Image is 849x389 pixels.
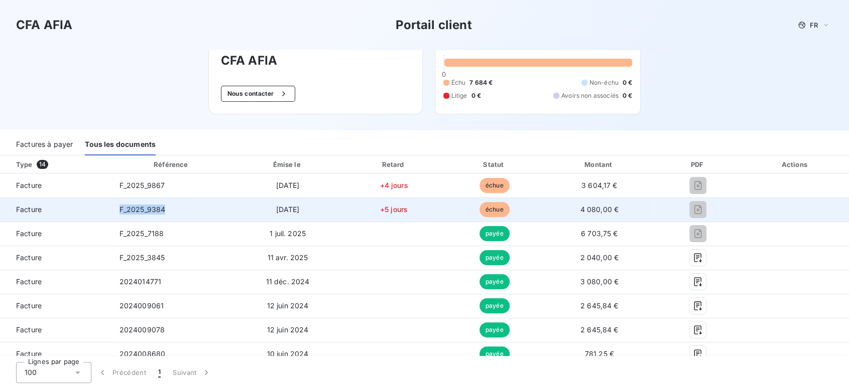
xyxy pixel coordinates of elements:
[581,181,618,189] span: 3 604,17 €
[154,160,188,168] div: Référence
[479,202,510,217] span: échue
[380,205,408,214] span: +5 jours
[8,325,103,335] span: Facture
[25,367,37,377] span: 100
[479,346,510,361] span: payée
[580,277,619,286] span: 3 080,00 €
[744,159,847,169] div: Actions
[270,229,306,238] span: 1 juil. 2025
[479,322,510,337] span: payée
[267,349,309,358] span: 10 juin 2024
[395,16,471,34] h3: Portail client
[469,78,493,87] span: 7 684 €
[10,159,109,169] div: Type
[585,349,614,358] span: 781,25 €
[16,134,73,155] div: Factures à payer
[580,205,619,214] span: 4 080,00 €
[119,301,164,310] span: 2024009061
[623,91,632,100] span: 0 €
[657,159,740,169] div: PDF
[85,134,156,155] div: Tous les documents
[441,70,445,78] span: 0
[479,274,510,289] span: payée
[589,78,619,87] span: Non-échu
[580,325,619,334] span: 2 645,84 €
[91,362,152,383] button: Précédent
[479,298,510,313] span: payée
[471,91,480,100] span: 0 €
[8,253,103,263] span: Facture
[546,159,653,169] div: Montant
[8,180,103,190] span: Facture
[479,250,510,265] span: payée
[8,205,103,215] span: Facture
[380,181,408,189] span: +4 jours
[810,21,818,29] span: FR
[268,253,308,262] span: 11 avr. 2025
[119,325,165,334] span: 2024009078
[152,362,167,383] button: 1
[8,277,103,287] span: Facture
[267,325,309,334] span: 12 juin 2024
[16,16,72,34] h3: CFA AFIA
[221,52,410,70] h3: CFA AFIA
[119,229,164,238] span: F_2025_7188
[266,277,310,286] span: 11 déc. 2024
[580,301,619,310] span: 2 645,84 €
[580,253,619,262] span: 2 040,00 €
[451,78,466,87] span: Échu
[561,91,619,100] span: Avoirs non associés
[234,159,341,169] div: Émise le
[119,253,165,262] span: F_2025_3845
[8,229,103,239] span: Facture
[581,229,618,238] span: 6 703,75 €
[119,277,162,286] span: 2024014771
[119,181,165,189] span: F_2025_9867
[167,362,217,383] button: Suivant
[345,159,443,169] div: Retard
[267,301,309,310] span: 12 juin 2024
[479,178,510,193] span: échue
[37,160,48,169] span: 14
[623,78,632,87] span: 0 €
[451,91,467,100] span: Litige
[119,349,166,358] span: 2024008680
[8,349,103,359] span: Facture
[119,205,166,214] span: F_2025_9384
[447,159,542,169] div: Statut
[8,301,103,311] span: Facture
[276,205,300,214] span: [DATE]
[221,86,295,102] button: Nous contacter
[479,226,510,241] span: payée
[276,181,300,189] span: [DATE]
[158,367,161,377] span: 1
